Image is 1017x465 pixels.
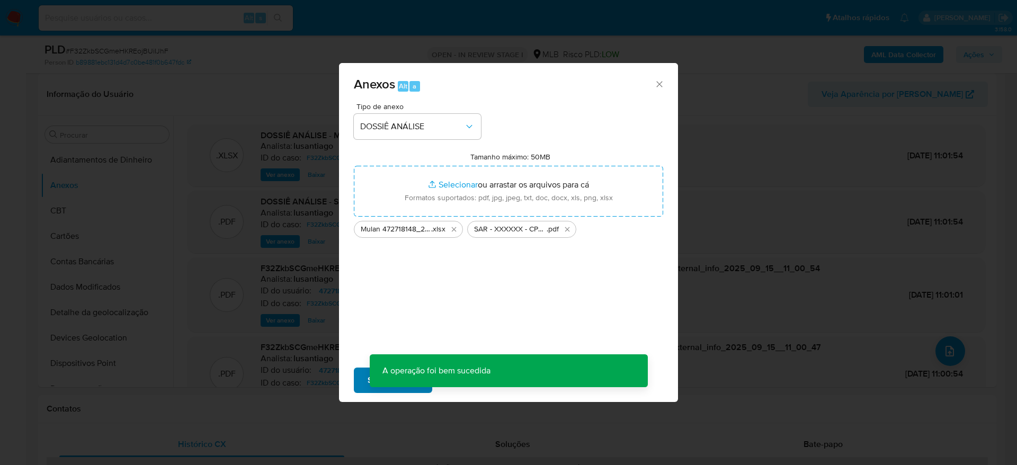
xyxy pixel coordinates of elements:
[470,152,550,162] label: Tamanho máximo: 50MB
[654,79,664,88] button: Fechar
[399,81,407,91] span: Alt
[413,81,416,91] span: a
[450,369,485,392] span: Cancelar
[448,223,460,236] button: Excluir Mulan 472718148_2025_09_15_06_40_05.xlsx
[361,224,431,235] span: Mulan 472718148_2025_09_15_06_40_05
[354,217,663,238] ul: Arquivos selecionados
[354,114,481,139] button: DOSSIÊ ANÁLISE
[370,354,503,387] p: A operação foi bem sucedida
[354,368,432,393] button: Subir arquivo
[354,75,395,93] span: Anexos
[356,103,484,110] span: Tipo de anexo
[368,369,418,392] span: Subir arquivo
[547,224,559,235] span: .pdf
[360,121,464,132] span: DOSSIÊ ANÁLISE
[561,223,574,236] button: Excluir SAR - XXXXXX - CPF 34856889320 - MARCIO ANTONIO DE MACEDO.pdf
[474,224,547,235] span: SAR - XXXXXX - CPF 34856889320 - [PERSON_NAME]
[431,224,445,235] span: .xlsx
